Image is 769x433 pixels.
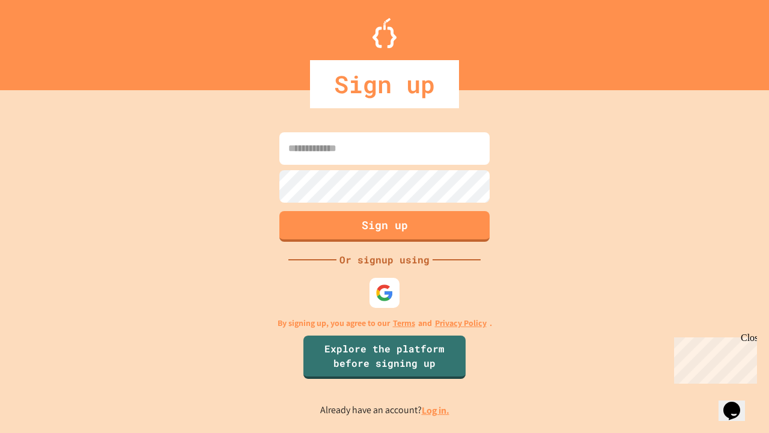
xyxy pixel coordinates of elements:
[393,317,415,330] a: Terms
[375,284,394,302] img: google-icon.svg
[279,211,490,242] button: Sign up
[435,317,487,330] a: Privacy Policy
[336,253,433,267] div: Or signup using
[310,60,459,108] div: Sign up
[303,336,466,379] a: Explore the platform before signing up
[278,317,492,330] p: By signing up, you agree to our and .
[422,404,449,417] a: Log in.
[669,333,757,384] iframe: chat widget
[5,5,83,76] div: Chat with us now!Close
[372,18,397,48] img: Logo.svg
[719,385,757,421] iframe: chat widget
[320,403,449,418] p: Already have an account?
